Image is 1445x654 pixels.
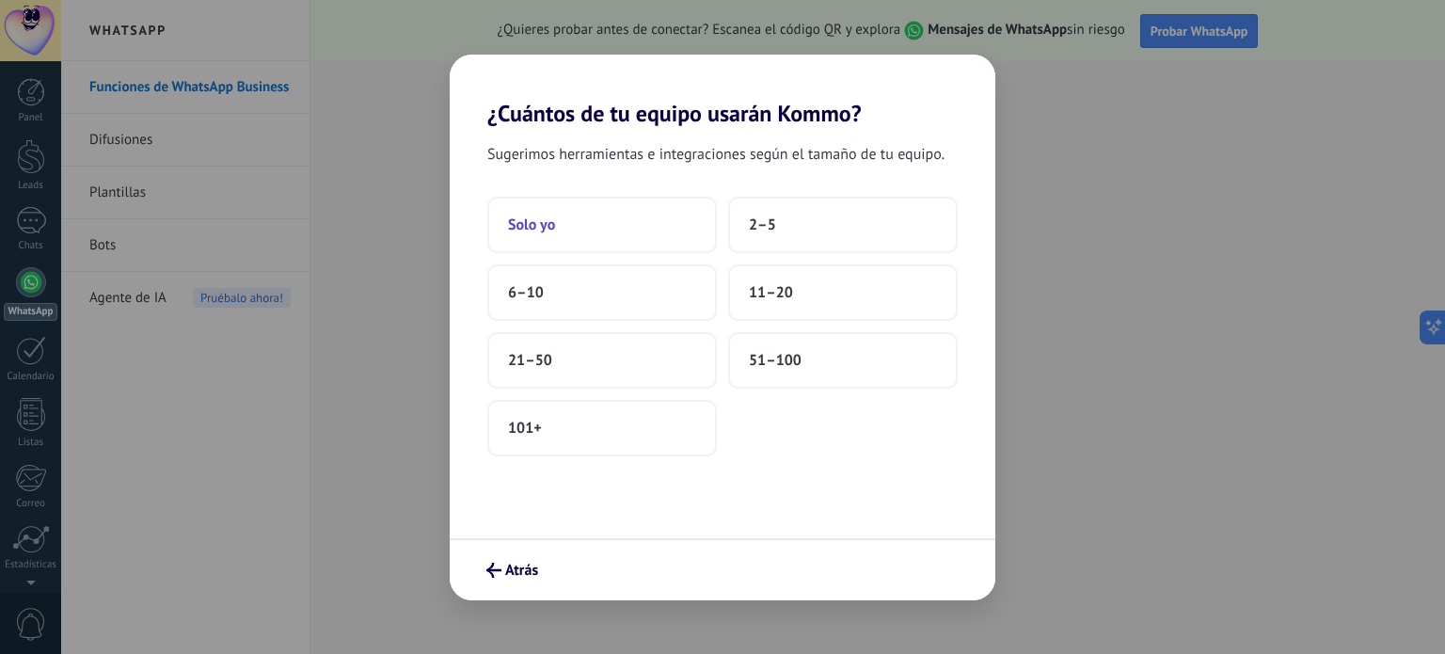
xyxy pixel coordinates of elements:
button: 6–10 [487,264,717,321]
span: 101+ [508,419,542,438]
span: 51–100 [749,351,802,370]
span: Sugerimos herramientas e integraciones según el tamaño de tu equipo. [487,142,945,167]
span: 2–5 [749,215,776,234]
span: 6–10 [508,283,544,302]
button: 11–20 [728,264,958,321]
button: 21–50 [487,332,717,389]
h2: ¿Cuántos de tu equipo usarán Kommo? [450,55,995,127]
span: 21–50 [508,351,552,370]
button: 101+ [487,400,717,456]
button: Atrás [478,554,547,586]
button: 51–100 [728,332,958,389]
span: Atrás [505,564,538,577]
button: Solo yo [487,197,717,253]
span: 11–20 [749,283,793,302]
span: Solo yo [508,215,555,234]
button: 2–5 [728,197,958,253]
